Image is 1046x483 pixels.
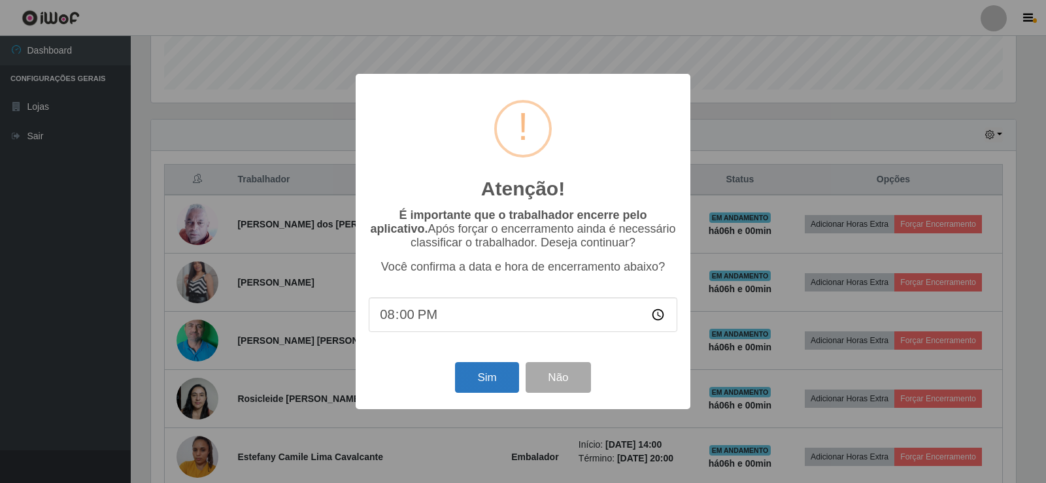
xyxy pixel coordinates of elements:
p: Você confirma a data e hora de encerramento abaixo? [369,260,677,274]
p: Após forçar o encerramento ainda é necessário classificar o trabalhador. Deseja continuar? [369,208,677,250]
button: Não [526,362,590,393]
b: É importante que o trabalhador encerre pelo aplicativo. [370,208,647,235]
h2: Atenção! [481,177,565,201]
button: Sim [455,362,518,393]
